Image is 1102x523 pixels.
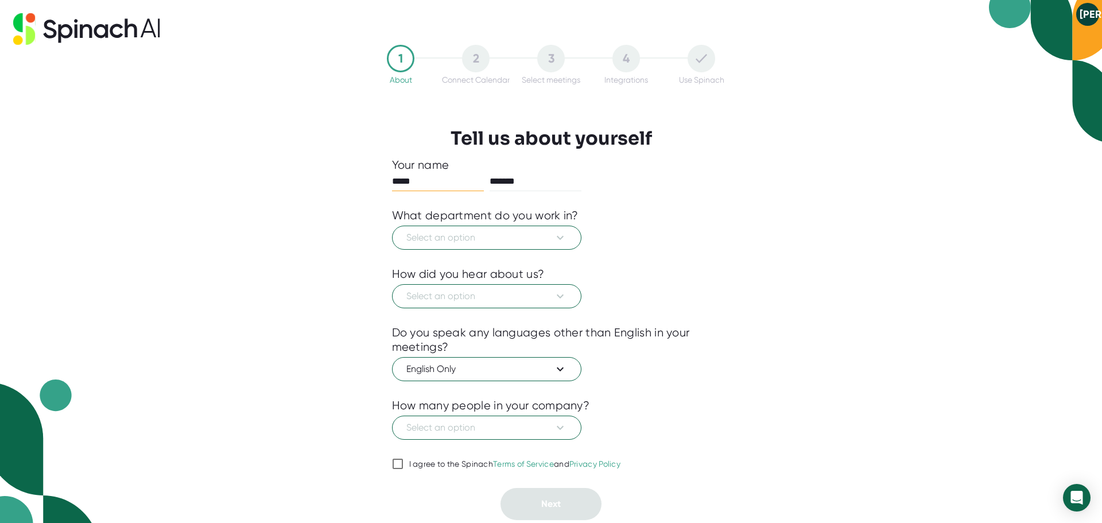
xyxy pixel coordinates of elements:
div: Integrations [604,75,648,84]
button: Select an option [392,284,581,308]
span: English Only [406,362,567,376]
span: Select an option [406,289,567,303]
div: How many people in your company? [392,398,590,413]
div: Select meetings [522,75,580,84]
button: English Only [392,357,581,381]
div: 1 [387,45,414,72]
span: Select an option [406,421,567,435]
div: Connect Calendar [442,75,510,84]
div: Your name [392,158,711,172]
div: How did you hear about us? [392,267,545,281]
div: 2 [462,45,490,72]
div: I agree to the Spinach and [409,459,621,470]
div: About [390,75,412,84]
div: Open Intercom Messenger [1063,484,1091,512]
a: Privacy Policy [569,459,620,468]
span: Next [541,498,561,509]
button: Select an option [392,226,581,250]
button: [PERSON_NAME] [1076,3,1099,26]
button: Next [500,488,602,520]
div: Use Spinach [679,75,724,84]
span: Select an option [406,231,567,245]
div: 3 [537,45,565,72]
div: Do you speak any languages other than English in your meetings? [392,326,711,354]
a: Terms of Service [493,459,554,468]
div: 4 [612,45,640,72]
div: What department do you work in? [392,208,579,223]
h3: Tell us about yourself [451,127,652,149]
button: Select an option [392,416,581,440]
